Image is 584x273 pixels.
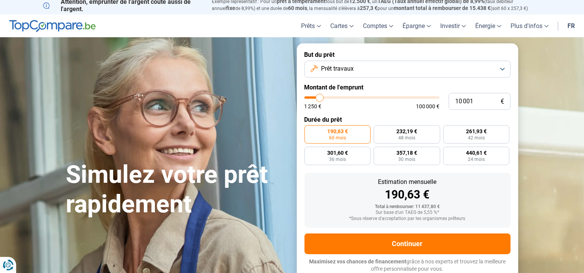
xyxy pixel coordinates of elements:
a: Épargne [398,15,436,37]
div: Estimation mensuelle [311,179,504,185]
span: 42 mois [468,136,485,140]
label: Montant de l'emprunt [304,84,511,91]
span: montant total à rembourser de 15.438 € [394,5,491,11]
p: grâce à nos experts et trouvez la meilleure offre personnalisée pour vous. [304,258,511,273]
span: 440,61 € [466,150,487,156]
div: 190,63 € [311,189,504,200]
label: But du prêt [304,51,511,58]
div: *Sous réserve d'acceptation par les organismes prêteurs [311,216,504,222]
span: 357,18 € [396,150,417,156]
span: Maximisez vos chances de financement [309,258,406,265]
div: Sur base d'un TAEG de 5,55 %* [311,210,504,215]
span: 60 mois [288,5,308,11]
span: 100 000 € [416,104,439,109]
a: Plus d'infos [506,15,553,37]
button: Prêt travaux [304,61,511,78]
span: 301,60 € [327,150,348,156]
a: Investir [436,15,471,37]
a: Cartes [326,15,358,37]
a: Prêts [296,15,326,37]
div: Total à rembourser: 11 437,80 € [311,204,504,210]
a: fr [563,15,579,37]
span: fixe [226,5,236,11]
span: 36 mois [329,157,346,162]
span: Prêt travaux [321,65,354,73]
span: 190,63 € [327,129,348,134]
span: 48 mois [398,136,415,140]
span: 1 250 € [304,104,322,109]
a: Comptes [358,15,398,37]
a: Énergie [471,15,506,37]
span: € [501,98,504,105]
span: 257,3 € [360,5,378,11]
button: Continuer [304,233,511,254]
span: 232,19 € [396,129,417,134]
span: 30 mois [398,157,415,162]
span: 24 mois [468,157,485,162]
h1: Simulez votre prêt rapidement [66,160,288,219]
label: Durée du prêt [304,116,511,123]
span: 261,93 € [466,129,487,134]
img: TopCompare [9,20,96,32]
span: 60 mois [329,136,346,140]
